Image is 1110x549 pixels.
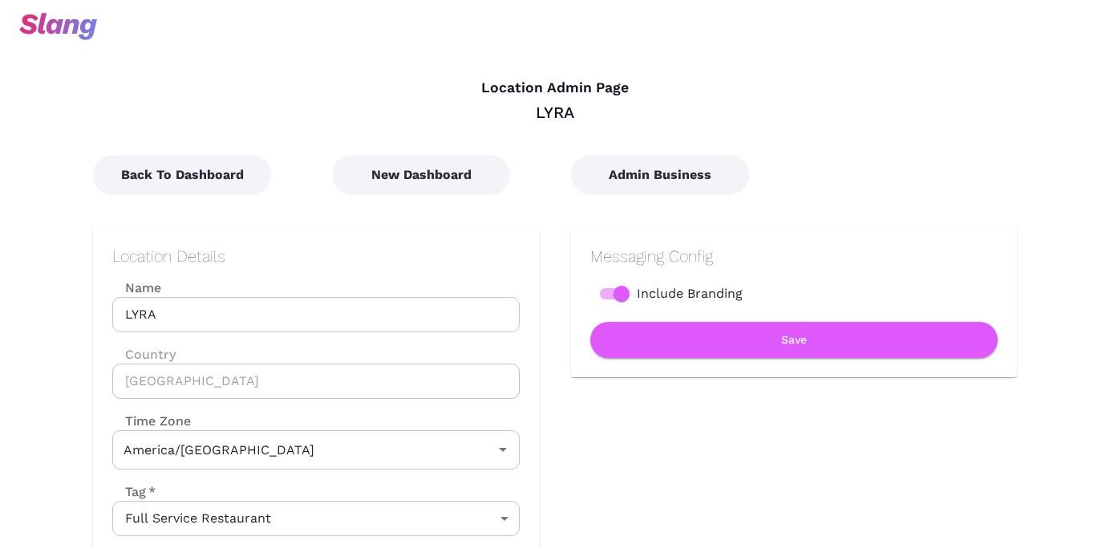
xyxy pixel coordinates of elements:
[637,284,743,303] span: Include Branding
[112,482,156,501] label: Tag
[590,246,998,266] h2: Messaging Config
[112,246,520,266] h2: Location Details
[492,438,514,461] button: Open
[332,155,510,195] button: New Dashboard
[112,345,520,364] label: Country
[112,279,520,297] label: Name
[112,501,520,536] div: Full Service Restaurant
[571,167,749,182] a: Admin Business
[93,167,271,182] a: Back To Dashboard
[93,155,271,195] button: Back To Dashboard
[19,13,97,40] img: svg+xml;base64,PHN2ZyB3aWR0aD0iOTciIGhlaWdodD0iMzQiIHZpZXdCb3g9IjAgMCA5NyAzNCIgZmlsbD0ibm9uZSIgeG...
[93,102,1017,123] div: LYRA
[590,322,998,358] button: Save
[571,155,749,195] button: Admin Business
[93,79,1017,97] h4: Location Admin Page
[112,412,520,430] label: Time Zone
[332,167,510,182] a: New Dashboard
